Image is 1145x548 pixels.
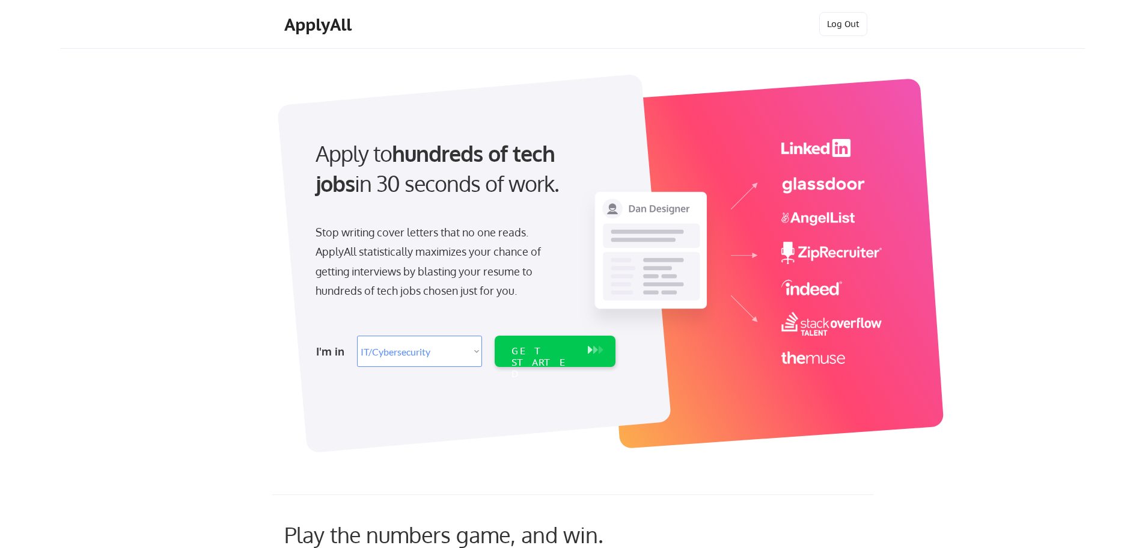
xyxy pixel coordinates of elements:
div: I'm in [316,342,350,361]
div: GET STARTED [511,345,576,380]
button: Log Out [819,12,867,36]
div: ApplyAll [284,14,355,35]
strong: hundreds of tech jobs [316,140,560,197]
div: Stop writing cover letters that no one reads. ApplyAll statistically maximizes your chance of get... [316,223,563,301]
div: Apply to in 30 seconds of work. [316,138,611,199]
div: Play the numbers game, and win. [284,522,657,547]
